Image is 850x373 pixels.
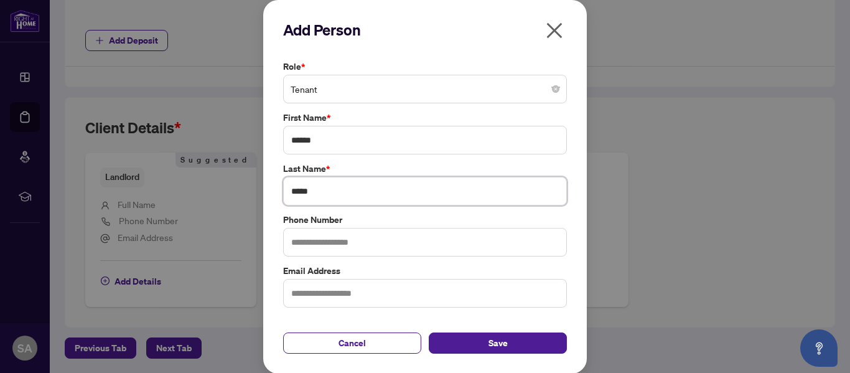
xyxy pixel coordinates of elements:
label: Role [283,60,567,73]
span: close-circle [552,85,559,93]
h2: Add Person [283,20,567,40]
span: Tenant [291,77,559,101]
button: Cancel [283,333,421,354]
label: Last Name [283,162,567,176]
label: Email Address [283,264,567,278]
button: Save [429,333,567,354]
span: close [544,21,564,40]
label: Phone Number [283,213,567,227]
span: Save [488,333,508,353]
span: Cancel [339,333,366,353]
button: Open asap [800,329,838,367]
label: First Name [283,111,567,125]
